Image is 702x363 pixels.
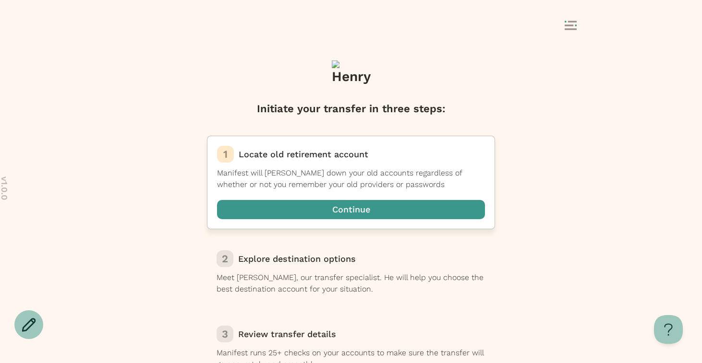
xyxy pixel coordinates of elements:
[217,272,485,295] p: Meet [PERSON_NAME], our transfer specialist. He will help you choose the best destination account...
[222,251,228,267] p: 2
[222,327,228,342] p: 3
[332,60,371,96] img: Henry
[217,167,485,190] p: Manifest will [PERSON_NAME] down your old accounts regardless of whether or not you remember your...
[257,101,446,117] h1: Initiate your transfer in three steps:
[654,315,683,344] iframe: Toggle Customer Support
[217,200,485,219] button: Continue
[239,149,368,159] span: Locate old retirement account
[238,329,336,339] span: Review transfer details
[223,147,228,162] p: 1
[238,254,356,264] span: Explore destination options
